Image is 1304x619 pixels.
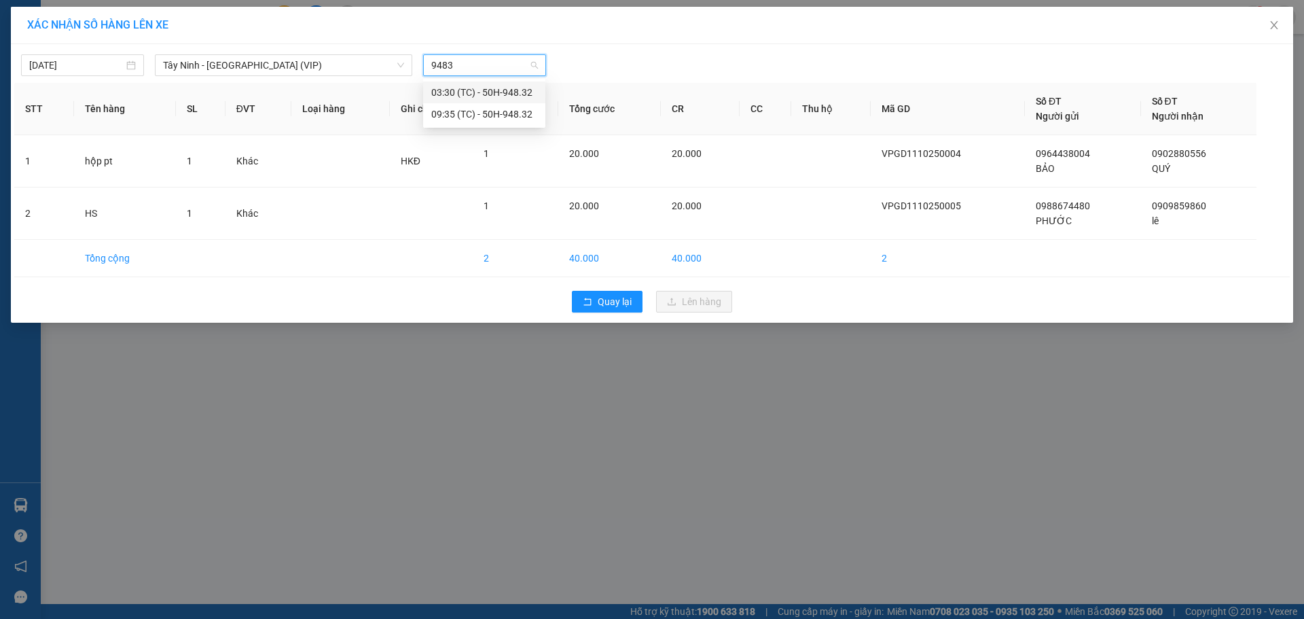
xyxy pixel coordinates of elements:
th: Tổng cước [558,83,661,135]
td: hộp pt [74,135,175,188]
span: XÁC NHẬN SỐ HÀNG LÊN XE [27,18,168,31]
span: 1 [484,148,489,159]
div: 03:30 (TC) - 50H-948.32 [431,85,537,100]
span: 20.000 [672,148,702,159]
span: 20.000 [569,200,599,211]
button: uploadLên hàng [656,291,732,313]
span: Quay lại [598,294,632,309]
th: STT [14,83,74,135]
td: Khác [225,188,291,240]
td: HS [74,188,175,240]
span: down [397,61,405,69]
td: 2 [473,240,558,277]
th: Tên hàng [74,83,175,135]
span: VPGD1110250005 [882,200,961,211]
span: 1 [187,208,192,219]
span: 0909859860 [1152,200,1206,211]
span: 0988674480 [1036,200,1090,211]
th: CC [740,83,791,135]
span: PHƯỚC [1036,215,1072,226]
td: 2 [871,240,1025,277]
td: 2 [14,188,74,240]
input: 11/10/2025 [29,58,124,73]
th: ĐVT [225,83,291,135]
th: CR [661,83,740,135]
span: Số ĐT [1152,96,1178,107]
span: HKĐ [401,156,420,166]
th: SL [176,83,225,135]
span: 0964438004 [1036,148,1090,159]
span: Số ĐT [1036,96,1062,107]
span: VPGD1110250004 [882,148,961,159]
span: 1 [187,156,192,166]
span: Người nhận [1152,111,1203,122]
span: 0902880556 [1152,148,1206,159]
span: close [1269,20,1280,31]
span: Tây Ninh - Sài Gòn (VIP) [163,55,404,75]
td: 40.000 [661,240,740,277]
span: 20.000 [569,148,599,159]
td: 1 [14,135,74,188]
th: Loại hàng [291,83,390,135]
span: lê [1152,215,1159,226]
span: rollback [583,297,592,308]
span: BẢO [1036,163,1055,174]
span: 20.000 [672,200,702,211]
span: 1 [484,200,489,211]
td: 40.000 [558,240,661,277]
th: Mã GD [871,83,1025,135]
span: Người gửi [1036,111,1079,122]
th: Thu hộ [791,83,871,135]
td: Khác [225,135,291,188]
td: Tổng cộng [74,240,175,277]
span: QUÝ [1152,163,1170,174]
button: rollbackQuay lại [572,291,642,313]
th: Ghi chú [390,83,473,135]
div: 09:35 (TC) - 50H-948.32 [431,107,537,122]
button: Close [1255,7,1293,45]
